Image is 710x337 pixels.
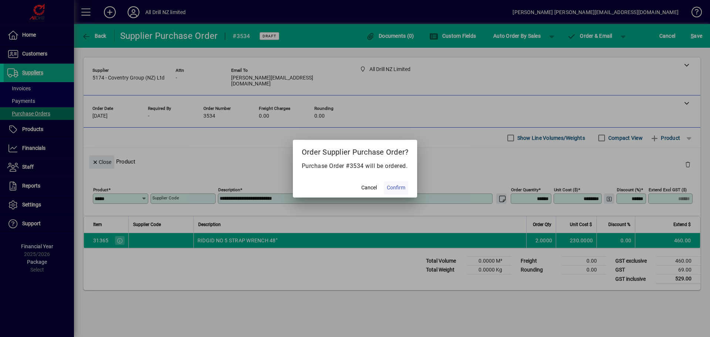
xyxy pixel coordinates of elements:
h2: Order Supplier Purchase Order? [293,140,417,161]
button: Cancel [357,181,381,195]
span: Cancel [361,184,377,192]
button: Confirm [384,181,408,195]
p: Purchase Order #3534 will be ordered. [302,162,409,171]
span: Confirm [387,184,405,192]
